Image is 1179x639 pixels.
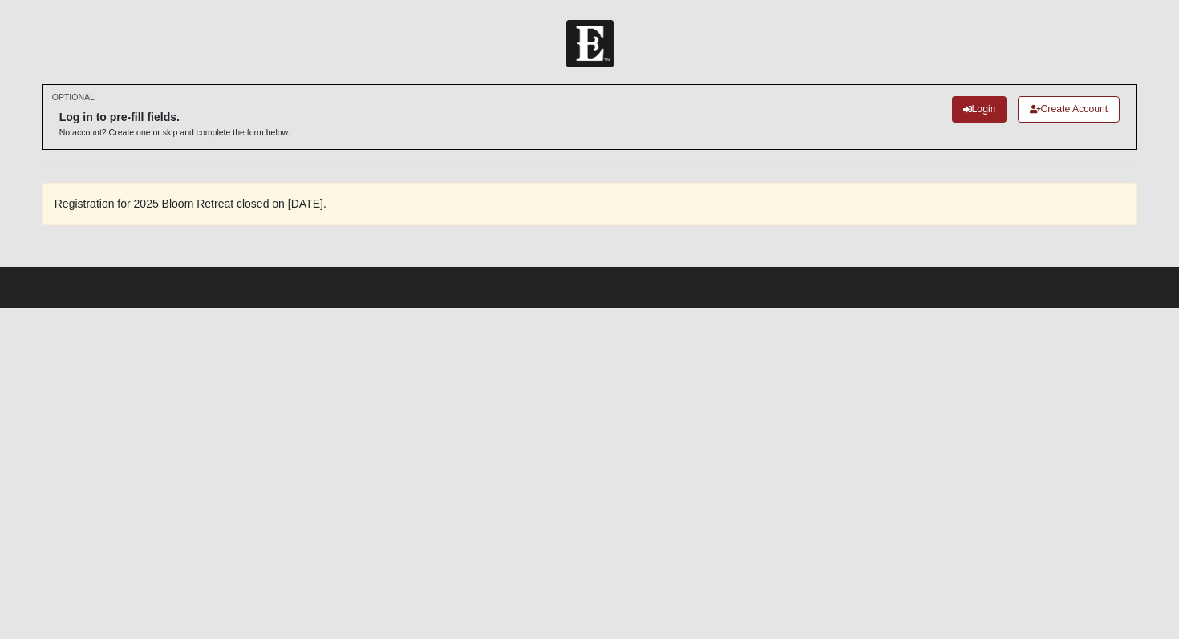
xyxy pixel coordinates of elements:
img: Church of Eleven22 Logo [566,20,614,67]
small: OPTIONAL [52,91,95,103]
a: Login [952,96,1007,123]
p: No account? Create one or skip and complete the form below. [59,127,290,139]
a: Create Account [1018,96,1120,123]
span: Registration for 2025 Bloom Retreat closed on [DATE]. [55,197,326,210]
h6: Log in to pre-fill fields. [59,111,290,124]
